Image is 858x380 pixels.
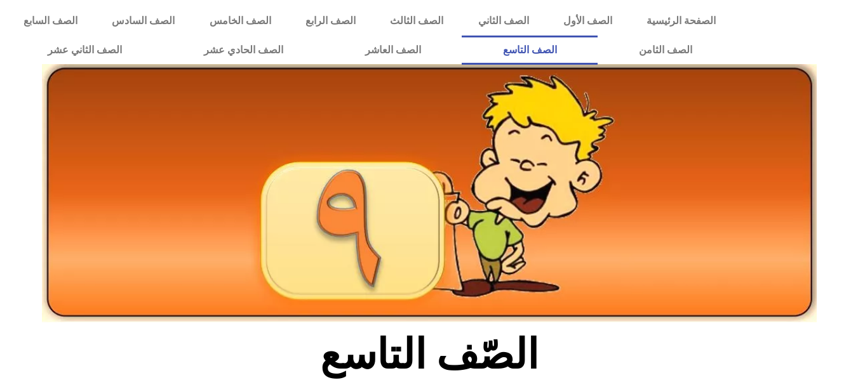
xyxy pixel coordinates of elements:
[163,36,324,65] a: الصف الحادي عشر
[6,6,95,36] a: الصف السابع
[546,6,629,36] a: الصف الأول
[192,6,288,36] a: الصف الخامس
[629,6,733,36] a: الصفحة الرئيسية
[461,6,546,36] a: الصف الثاني
[373,6,460,36] a: الصف الثالث
[95,6,192,36] a: الصف السادس
[288,6,373,36] a: الصف الرابع
[462,36,598,65] a: الصف التاسع
[219,330,639,379] h2: الصّف التاسع
[598,36,733,65] a: الصف الثامن
[324,36,462,65] a: الصف العاشر
[6,36,163,65] a: الصف الثاني عشر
